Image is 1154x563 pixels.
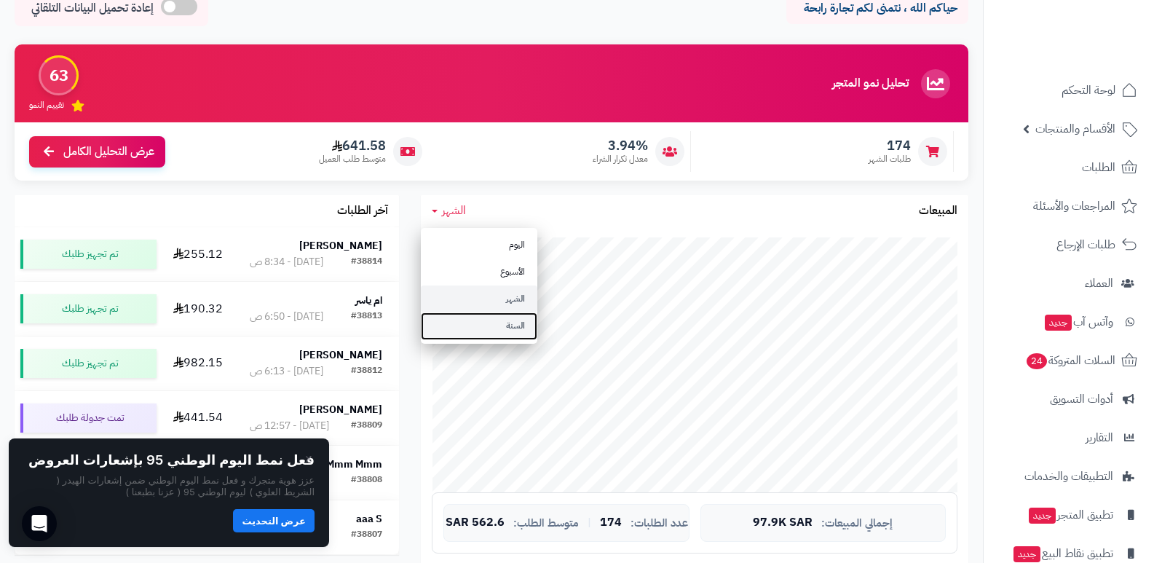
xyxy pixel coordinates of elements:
span: | [588,517,591,528]
a: لوحة التحكم [992,73,1145,108]
a: تطبيق المتجرجديد [992,497,1145,532]
span: وآتس آب [1043,312,1113,332]
td: 255.12 [162,227,233,281]
span: 24 [1026,353,1047,369]
div: #38813 [351,310,382,324]
div: [DATE] - 8:34 ص [250,255,323,269]
h2: فعل نمط اليوم الوطني 95 بإشعارات العروض [28,453,315,468]
div: #38809 [351,419,382,433]
span: طلبات الشهر [869,153,911,165]
a: أدوات التسويق [992,382,1145,417]
strong: Mmm Mmm [326,457,382,472]
img: logo-2.png [1055,29,1140,60]
a: المراجعات والأسئلة [992,189,1145,224]
strong: ام ياسر [355,293,382,308]
span: تطبيق المتجر [1027,505,1113,525]
span: التقارير [1086,428,1113,448]
span: 174 [600,516,622,529]
h3: المبيعات [919,205,957,218]
span: 562.6 SAR [446,516,505,529]
span: جديد [1045,315,1072,331]
span: المراجعات والأسئلة [1033,196,1115,216]
span: 174 [869,138,911,154]
a: التقارير [992,420,1145,455]
a: طلبات الإرجاع [992,227,1145,262]
span: متوسط طلب العميل [319,153,386,165]
span: عدد الطلبات: [631,517,688,529]
span: الشهر [442,202,466,219]
span: جديد [1029,508,1056,524]
a: وآتس آبجديد [992,304,1145,339]
span: السلات المتروكة [1025,350,1115,371]
div: [DATE] - 6:50 ص [250,310,323,324]
a: السلات المتروكة24 [992,343,1145,378]
a: السنة [421,312,537,339]
div: #38812 [351,364,382,379]
span: الطلبات [1082,157,1115,178]
span: لوحة التحكم [1062,80,1115,101]
td: 982.15 [162,336,233,390]
a: عرض التحليل الكامل [29,136,165,168]
div: تم تجهيز طلبك [20,294,157,323]
span: معدل تكرار الشراء [593,153,648,165]
a: الشهر [432,202,466,219]
a: اليوم [421,232,537,259]
div: #38814 [351,255,382,269]
div: [DATE] - 6:13 ص [250,364,323,379]
span: إجمالي المبيعات: [821,517,893,529]
h3: تحليل نمو المتجر [832,77,909,90]
div: تم تجهيز طلبك [20,349,157,378]
span: العملاء [1085,273,1113,294]
span: 641.58 [319,138,386,154]
div: تم تجهيز طلبك [20,240,157,269]
span: أدوات التسويق [1050,389,1113,409]
button: عرض التحديث [233,509,315,532]
td: 441.54 [162,391,233,445]
div: #38807 [351,528,382,543]
strong: aaa S [356,511,382,527]
h3: آخر الطلبات [337,205,388,218]
span: عرض التحليل الكامل [63,143,154,160]
span: 3.94% [593,138,648,154]
span: متوسط الطلب: [513,517,579,529]
p: عزز هوية متجرك و فعل نمط اليوم الوطني ضمن إشعارات الهيدر ( الشريط العلوي ) ليوم الوطني 95 ( عزنا ... [23,474,315,498]
span: جديد [1013,546,1040,562]
td: 190.32 [162,282,233,336]
strong: [PERSON_NAME] [299,238,382,253]
a: الطلبات [992,150,1145,185]
a: الشهر [421,286,537,312]
span: 97.9K SAR [753,516,813,529]
a: التطبيقات والخدمات [992,459,1145,494]
div: [DATE] - 12:57 ص [250,419,329,433]
span: طلبات الإرجاع [1056,235,1115,255]
strong: [PERSON_NAME] [299,402,382,417]
strong: [PERSON_NAME] [299,347,382,363]
span: الأقسام والمنتجات [1035,119,1115,139]
span: تقييم النمو [29,99,64,111]
span: التطبيقات والخدمات [1024,466,1113,487]
div: تمت جدولة طلبك [20,403,157,433]
div: #38808 [351,473,382,488]
a: الأسبوع [421,259,537,286]
div: فتح برنامج مراسلة Intercom [22,506,57,541]
a: العملاء [992,266,1145,301]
